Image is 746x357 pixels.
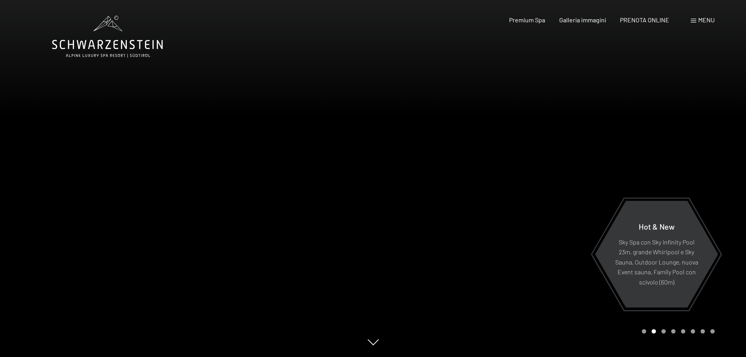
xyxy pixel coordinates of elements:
span: Menu [698,16,715,24]
p: Sky Spa con Sky infinity Pool 23m, grande Whirlpool e Sky Sauna, Outdoor Lounge, nuova Event saun... [614,237,699,287]
div: Carousel Page 2 (Current Slide) [652,329,656,333]
a: Hot & New Sky Spa con Sky infinity Pool 23m, grande Whirlpool e Sky Sauna, Outdoor Lounge, nuova ... [594,200,719,308]
div: Carousel Page 7 [701,329,705,333]
div: Carousel Pagination [639,329,715,333]
div: Carousel Page 1 [642,329,646,333]
a: PRENOTA ONLINE [620,16,669,24]
span: Hot & New [639,221,675,231]
div: Carousel Page 3 [661,329,666,333]
a: Galleria immagini [559,16,606,24]
a: Premium Spa [509,16,545,24]
div: Carousel Page 5 [681,329,685,333]
div: Carousel Page 4 [671,329,676,333]
div: Carousel Page 8 [710,329,715,333]
div: Carousel Page 6 [691,329,695,333]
